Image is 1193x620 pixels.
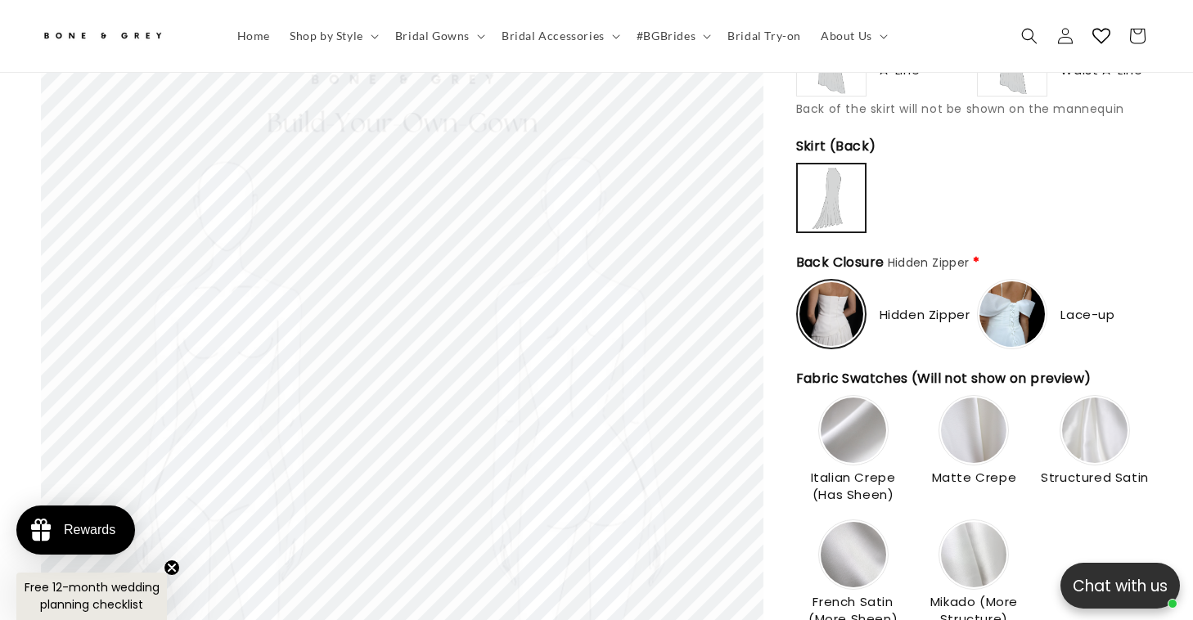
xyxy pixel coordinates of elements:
summary: Bridal Gowns [385,19,492,53]
a: Bridal Try-on [718,19,811,53]
a: Home [227,19,280,53]
a: Write a review [109,93,181,106]
img: Bone and Grey Bridal [41,23,164,50]
button: Close teaser [164,559,180,576]
span: Structured Satin [1038,469,1151,486]
summary: #BGBrides [627,19,718,53]
img: https://cdn.shopify.com/s/files/1/0750/3832/7081/files/Closure-lace-up.jpg?v=1756370613 [979,281,1045,347]
img: https://cdn.shopify.com/s/files/1/0750/3832/7081/files/3-Matte-Crepe_80be2520-7567-4bc4-80bf-3eeb... [941,398,1006,463]
img: https://cdn.shopify.com/s/files/1/0750/3832/7081/files/5-Mikado.jpg?v=1756368359 [941,522,1006,587]
summary: Bridal Accessories [492,19,627,53]
img: https://cdn.shopify.com/s/files/1/0750/3832/7081/files/Closure-zipper.png?v=1756370614 [799,282,863,346]
p: Chat with us [1060,574,1180,598]
span: Bridal Gowns [395,29,470,43]
span: Shop by Style [290,29,363,43]
button: Write a review [1002,25,1111,52]
div: Free 12-month wedding planning checklistClose teaser [16,573,167,620]
img: https://cdn.shopify.com/s/files/1/0750/3832/7081/files/1-Italian-Crepe_995fc379-4248-4617-84cd-83... [821,398,886,463]
button: Open chatbox [1060,563,1180,609]
span: Hidden Zipper [880,306,970,323]
img: https://cdn.shopify.com/s/files/1/0750/3832/7081/files/4-Satin.jpg?v=1756368085 [1062,398,1128,463]
div: Rewards [64,523,115,537]
summary: About Us [811,19,894,53]
span: Matte Crepe [930,469,1020,486]
span: #BGBrides [637,29,696,43]
span: Back Closure [796,253,970,272]
span: Lace-up [1060,306,1114,323]
img: https://cdn.shopify.com/s/files/1/0750/3832/7081/files/2-French-Satin_e30a17c1-17c2-464b-8a17-b37... [821,522,886,587]
span: Back of the skirt will not be shown on the mannequin [796,101,1124,117]
span: Bridal Try-on [727,29,801,43]
span: Home [237,29,270,43]
span: Hidden Zipper [888,254,970,271]
summary: Shop by Style [280,19,385,53]
span: Bridal Accessories [502,29,605,43]
img: https://cdn.shopify.com/s/files/1/0750/3832/7081/files/mermaid_-_back_8f2adfb6-856d-4983-8df9-3d3... [799,166,863,230]
span: Free 12-month wedding planning checklist [25,579,160,613]
span: Skirt (Back) [796,137,880,156]
span: Italian Crepe (Has Sheen) [796,469,911,503]
a: Bone and Grey Bridal [35,16,211,56]
summary: Search [1011,18,1047,54]
span: Fabric Swatches (Will not show on preview) [796,369,1095,389]
span: About Us [821,29,872,43]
